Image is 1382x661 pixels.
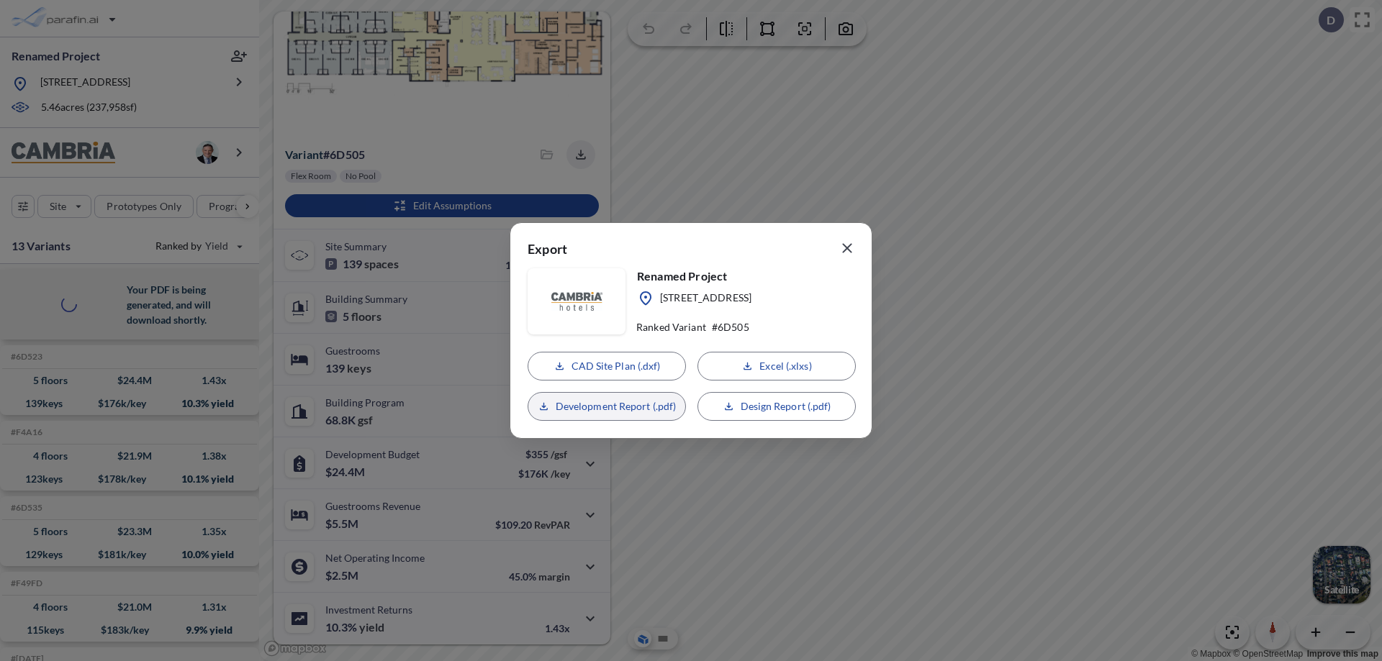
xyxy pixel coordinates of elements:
img: floorplanBranLogoPlug [551,292,602,310]
p: # 6D505 [712,321,749,334]
p: Ranked Variant [636,321,706,334]
p: Renamed Project [637,268,751,284]
p: Export [528,240,567,263]
p: [STREET_ADDRESS] [660,291,751,307]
